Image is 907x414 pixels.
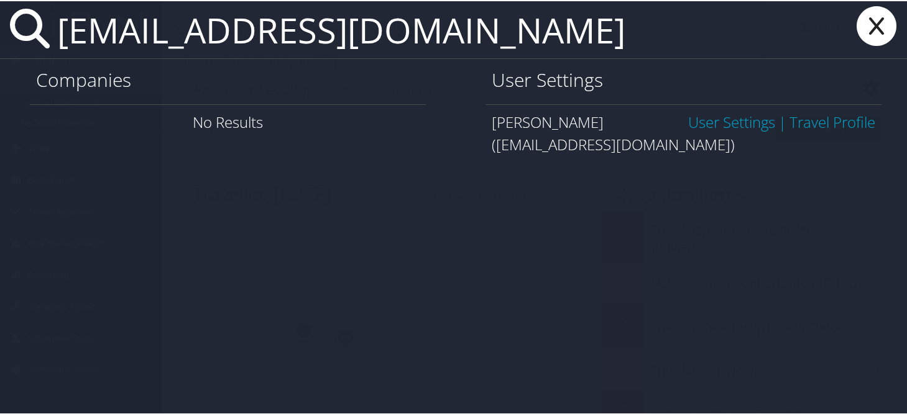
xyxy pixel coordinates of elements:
div: ([EMAIL_ADDRESS][DOMAIN_NAME]) [492,132,875,155]
a: View OBT Profile [790,110,875,131]
a: User Settings [688,110,775,131]
span: | [775,110,790,131]
h1: User Settings [492,66,875,92]
span: [PERSON_NAME] [492,110,604,131]
h1: Companies [36,66,420,92]
div: No Results [30,103,426,138]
